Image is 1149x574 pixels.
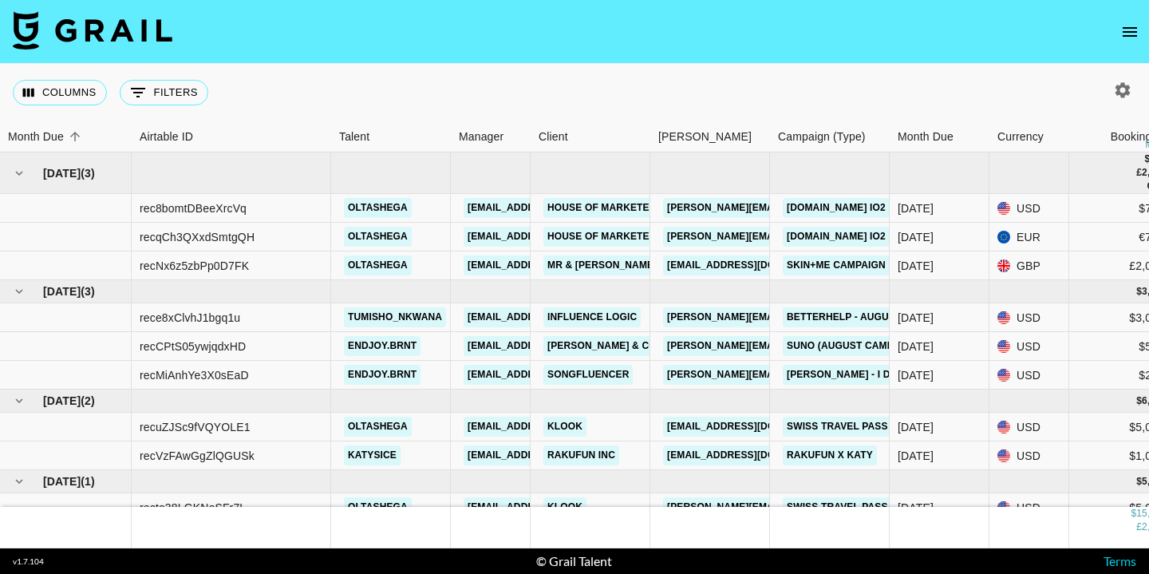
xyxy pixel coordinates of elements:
a: [PERSON_NAME][EMAIL_ADDRESS][DOMAIN_NAME] [663,198,923,218]
a: Suno (August Campaign) [783,336,925,356]
a: [EMAIL_ADDRESS][DOMAIN_NAME] [663,417,842,437]
div: recto38LGKNoSFr7L [140,500,246,516]
a: [EMAIL_ADDRESS][DOMAIN_NAME] [464,417,642,437]
a: Oltashega [344,198,412,218]
a: Influence Logic [543,307,641,327]
a: [EMAIL_ADDRESS][DOMAIN_NAME] [464,445,642,465]
div: recMiAnhYe3X0sEaD [140,367,249,383]
a: Terms [1104,553,1136,568]
div: Manager [459,121,503,152]
div: USD [989,413,1069,441]
div: Currency [997,121,1044,152]
a: House of Marketers [543,198,667,218]
div: recqCh3QXxdSmtgQH [140,229,255,245]
div: Client [531,121,650,152]
div: Jul '25 [898,258,934,274]
div: USD [989,303,1069,332]
div: Talent [339,121,369,152]
div: rec8bomtDBeeXrcVq [140,200,247,216]
a: Skin+Me Campaign [783,255,890,275]
a: Klook [543,417,586,437]
div: recuZJSc9fVQYOLE1 [140,419,251,435]
div: $ [1131,507,1136,521]
span: [DATE] [43,283,81,299]
div: Aug '25 [898,338,934,354]
button: hide children [8,390,30,412]
button: hide children [8,470,30,493]
div: Airtable ID [140,121,193,152]
div: Talent [331,121,451,152]
div: $ [1136,285,1142,299]
div: $ [1136,475,1142,489]
a: [PERSON_NAME] & Co LLC [543,336,682,356]
div: Jul '25 [898,229,934,245]
div: GBP [989,251,1069,280]
div: rece8xClvhJ1bgq1u [140,310,240,326]
div: Month Due [898,121,954,152]
div: Booker [650,121,770,152]
div: EUR [989,223,1069,251]
div: Aug '25 [898,310,934,326]
div: Sep '25 [898,448,934,464]
div: recNx6z5zbPp0D7FK [140,258,249,274]
a: [EMAIL_ADDRESS][DOMAIN_NAME] [464,497,642,517]
div: Airtable ID [132,121,331,152]
div: Currency [989,121,1069,152]
a: [PERSON_NAME][EMAIL_ADDRESS][PERSON_NAME][DOMAIN_NAME] [663,307,1005,327]
a: tumisho_nkwana [344,307,446,327]
a: Oltashega [344,255,412,275]
span: [DATE] [43,393,81,409]
img: Grail Talent [13,11,172,49]
a: [PERSON_NAME][EMAIL_ADDRESS][DOMAIN_NAME] [663,227,923,247]
div: © Grail Talent [536,553,612,569]
a: endjoy.brnt [344,365,421,385]
div: USD [989,493,1069,522]
button: Select columns [13,80,107,105]
div: Month Due [890,121,989,152]
a: [PERSON_NAME][EMAIL_ADDRESS][DOMAIN_NAME] [663,365,923,385]
span: ( 3 ) [81,283,95,299]
span: ( 3 ) [81,165,95,181]
div: Sep '25 [898,419,934,435]
a: [EMAIL_ADDRESS][DOMAIN_NAME] [464,365,642,385]
div: USD [989,194,1069,223]
div: Campaign (Type) [770,121,890,152]
span: [DATE] [43,473,81,489]
span: ( 1 ) [81,473,95,489]
a: Rakufun Inc [543,445,619,465]
a: [PERSON_NAME] - I Drove All Night [783,365,976,385]
div: Manager [451,121,531,152]
a: katysice [344,445,401,465]
div: v 1.7.104 [13,556,44,567]
a: Oltashega [344,497,412,517]
div: Jul '25 [898,200,934,216]
a: [EMAIL_ADDRESS][DOMAIN_NAME] [663,255,842,275]
a: Klook [543,497,586,517]
a: Betterhelp - August [783,307,906,327]
a: [EMAIL_ADDRESS][DOMAIN_NAME] [663,445,842,465]
div: Month Due [8,121,64,152]
div: [PERSON_NAME] [658,121,752,152]
a: Oltashega [344,227,412,247]
div: Oct '25 [898,500,934,516]
div: USD [989,441,1069,470]
span: ( 2 ) [81,393,95,409]
a: [DOMAIN_NAME] IO2 [783,227,890,247]
a: Swiss Travel Pass [783,417,892,437]
a: [PERSON_NAME][EMAIL_ADDRESS][PERSON_NAME][DOMAIN_NAME] [663,336,1005,356]
a: endjoy.brnt [344,336,421,356]
a: Rakufun X Katy [783,445,877,465]
button: hide children [8,280,30,303]
div: Client [539,121,568,152]
div: £ [1136,521,1142,534]
a: SWISS TRAVEL PASS [783,497,892,517]
button: open drawer [1114,16,1146,48]
a: House of Marketers [543,227,667,247]
a: [EMAIL_ADDRESS][DOMAIN_NAME] [464,198,642,218]
div: $ [1136,394,1142,408]
div: Aug '25 [898,367,934,383]
button: Show filters [120,80,208,105]
div: £ [1136,166,1142,180]
a: Songfluencer [543,365,633,385]
a: [EMAIL_ADDRESS][DOMAIN_NAME] [464,336,642,356]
